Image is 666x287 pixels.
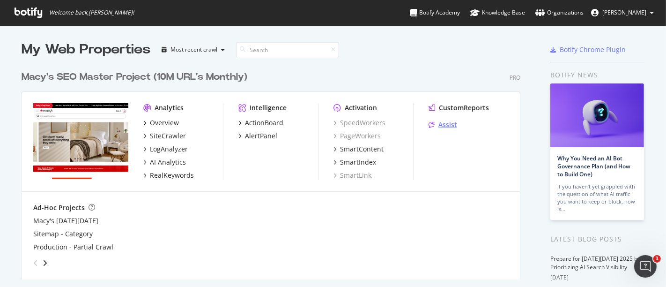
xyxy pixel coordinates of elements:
button: Most recent crawl [158,42,229,57]
a: AlertPanel [238,131,277,141]
div: angle-left [30,256,42,271]
a: LogAnalyzer [143,144,188,154]
a: Overview [143,118,179,128]
div: Overview [150,118,179,128]
div: SmartContent [340,144,384,154]
div: AI Analytics [150,158,186,167]
span: 1 [653,255,661,263]
a: Why You Need an AI Bot Governance Plan (and How to Build One) [557,154,630,178]
a: Botify Chrome Plugin [550,45,626,54]
div: Activation [345,103,377,113]
a: AI Analytics [143,158,186,167]
div: CustomReports [439,103,489,113]
div: AlertPanel [245,131,277,141]
div: LogAnalyzer [150,144,188,154]
div: My Web Properties [22,40,150,59]
div: Pro [510,74,520,82]
div: SmartIndex [340,158,376,167]
a: RealKeywords [143,171,194,180]
input: Search [236,42,339,58]
div: Organizations [535,8,584,17]
a: Sitemap - Category [33,229,93,239]
a: Macy's SEO Master Project (10M URL's Monthly) [22,70,251,84]
a: PageWorkers [333,131,381,141]
div: Macy's SEO Master Project (10M URL's Monthly) [22,70,247,84]
a: Production - Partial Crawl [33,242,113,252]
a: Macy's [DATE][DATE] [33,216,98,226]
div: If you haven’t yet grappled with the question of what AI traffic you want to keep or block, now is… [557,183,637,213]
div: ActionBoard [245,118,283,128]
a: SmartIndex [333,158,376,167]
button: [PERSON_NAME] [584,5,661,20]
div: Intelligence [250,103,287,113]
a: SmartContent [333,144,384,154]
div: Latest Blog Posts [550,234,644,244]
div: Assist [438,120,457,129]
span: Corinne Tynan [602,8,646,16]
span: Welcome back, [PERSON_NAME] ! [49,9,134,16]
div: [DATE] [550,273,644,282]
div: Botify Academy [410,8,460,17]
div: Botify news [550,70,644,80]
img: Why You Need an AI Bot Governance Plan (and How to Build One) [550,83,644,147]
div: Ad-Hoc Projects [33,203,85,212]
img: www.macys.com [33,103,128,179]
div: SiteCrawler [150,131,186,141]
div: Botify Chrome Plugin [560,45,626,54]
div: grid [22,59,528,279]
a: SmartLink [333,171,371,180]
div: angle-right [42,258,48,268]
a: Prepare for [DATE][DATE] 2025 by Prioritizing AI Search Visibility [550,255,640,271]
a: SpeedWorkers [333,118,385,128]
div: Most recent crawl [170,47,217,53]
a: Assist [429,120,457,129]
iframe: Intercom live chat [634,255,657,278]
div: Analytics [155,103,184,113]
a: ActionBoard [238,118,283,128]
a: SiteCrawler [143,131,186,141]
div: RealKeywords [150,171,194,180]
div: Knowledge Base [470,8,525,17]
a: CustomReports [429,103,489,113]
